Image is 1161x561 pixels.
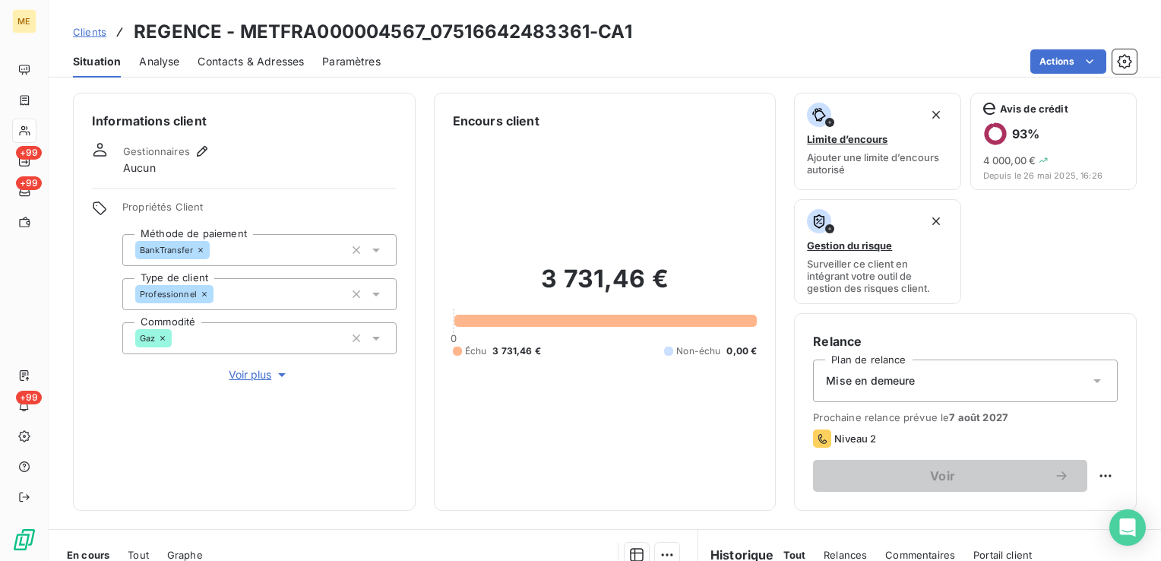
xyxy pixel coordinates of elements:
[172,331,184,345] input: Ajouter une valeur
[492,344,541,358] span: 3 731,46 €
[12,528,36,552] img: Logo LeanPay
[73,24,106,40] a: Clients
[807,258,947,294] span: Surveiller ce client en intégrant votre outil de gestion des risques client.
[167,549,203,561] span: Graphe
[831,470,1054,482] span: Voir
[973,549,1032,561] span: Portail client
[140,246,193,255] span: BankTransfer
[73,54,121,69] span: Situation
[1000,103,1068,115] span: Avis de crédit
[73,26,106,38] span: Clients
[453,112,539,130] h6: Encours client
[807,239,892,252] span: Gestion du risque
[139,54,179,69] span: Analyse
[885,549,955,561] span: Commentaires
[824,549,867,561] span: Relances
[834,433,876,445] span: Niveau 2
[813,332,1118,350] h6: Relance
[813,460,1087,492] button: Voir
[123,160,156,176] span: Aucun
[128,549,149,561] span: Tout
[807,133,887,145] span: Limite d’encours
[783,549,806,561] span: Tout
[122,366,397,383] button: Voir plus
[92,112,397,130] h6: Informations client
[140,290,197,299] span: Professionnel
[229,367,289,382] span: Voir plus
[807,151,947,176] span: Ajouter une limite d’encours autorisé
[67,549,109,561] span: En cours
[140,334,155,343] span: Gaz
[813,411,1118,423] span: Prochaine relance prévue le
[726,344,757,358] span: 0,00 €
[1030,49,1106,74] button: Actions
[134,18,632,46] h3: REGENCE - METFRA000004567_07516642483361-CA1
[465,344,487,358] span: Échu
[453,264,758,309] h2: 3 731,46 €
[210,243,222,257] input: Ajouter une valeur
[123,145,190,157] span: Gestionnaires
[983,154,1036,166] span: 4 000,00 €
[1109,509,1146,546] div: Open Intercom Messenger
[198,54,304,69] span: Contacts & Adresses
[16,176,42,190] span: +99
[214,287,226,301] input: Ajouter une valeur
[122,201,397,222] span: Propriétés Client
[1012,126,1039,141] h6: 93 %
[983,171,1124,180] span: Depuis le 26 mai 2025, 16:26
[451,332,457,344] span: 0
[676,344,720,358] span: Non-échu
[949,411,1008,423] span: 7 août 2027
[16,146,42,160] span: +99
[794,93,960,190] button: Limite d’encoursAjouter une limite d’encours autorisé
[12,9,36,33] div: ME
[16,391,42,404] span: +99
[794,199,960,304] button: Gestion du risqueSurveiller ce client en intégrant votre outil de gestion des risques client.
[826,373,915,388] span: Mise en demeure
[322,54,381,69] span: Paramètres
